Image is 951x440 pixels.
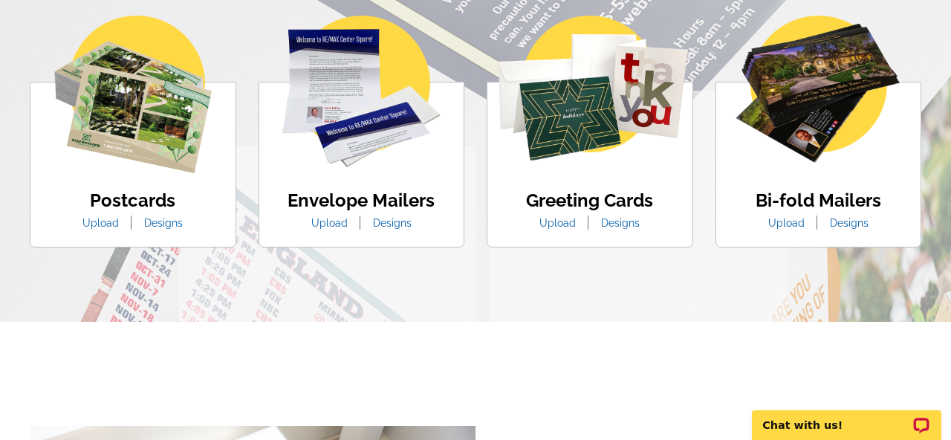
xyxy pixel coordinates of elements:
h4: Postcards [71,190,194,212]
a: Designs [590,217,651,229]
img: bio-fold-mailer.png [734,16,903,165]
a: Designs [133,217,194,229]
h4: Envelope Mailers [288,190,435,212]
iframe: LiveChat chat widget [742,393,951,440]
a: Upload [71,217,130,229]
img: greeting-cards.png [492,16,688,162]
h4: Greeting Cards [526,190,653,212]
h4: Bi-fold Mailers [756,190,881,212]
a: Upload [757,217,816,229]
a: Designs [819,217,880,229]
img: postcards.png [54,16,212,173]
a: Designs [362,217,423,229]
a: Upload [300,217,359,229]
a: Upload [528,217,587,229]
img: envelope-mailer.png [282,16,441,167]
